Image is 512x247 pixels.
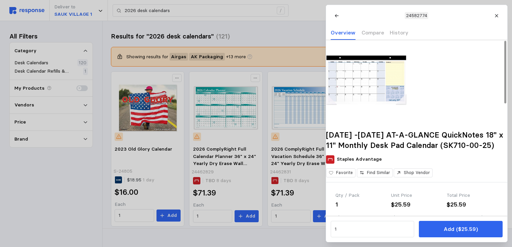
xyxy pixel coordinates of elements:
button: Favorite [326,168,356,177]
p: 24582774 [406,12,427,19]
div: 1 [335,200,386,209]
button: Add ($25.59) [419,221,502,237]
h2: [DATE] -[DATE] AT-A-GLANCE QuickNotes 18" x 11" Monthly Desk Pad Calendar (SK710-00-25) [326,130,507,150]
div: $25.59 [391,200,442,209]
input: Qty [334,223,410,235]
div: Unit Price [391,192,442,199]
div: Shipping Time [335,214,386,221]
p: Staples Advantage [337,156,382,163]
button: Find Similar [357,168,392,177]
div: Shipping Cost [391,214,442,221]
img: 49EA720E-3DFF-460C-B2D0B7DFB6C6483A_sc7 [326,40,406,120]
div: $25.59 [447,200,498,209]
p: Add ($25.59) [443,225,477,233]
div: Total Price [447,192,498,199]
p: History [390,28,408,37]
p: Find Similar [367,170,390,176]
p: Favorite [336,170,353,176]
p: Overview [331,28,356,37]
p: Compare [361,28,384,37]
div: Next Price Break [447,214,498,221]
div: Qty / Pack [335,192,386,199]
p: Shop Vendor [404,170,430,176]
button: Shop Vendor [394,168,433,177]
